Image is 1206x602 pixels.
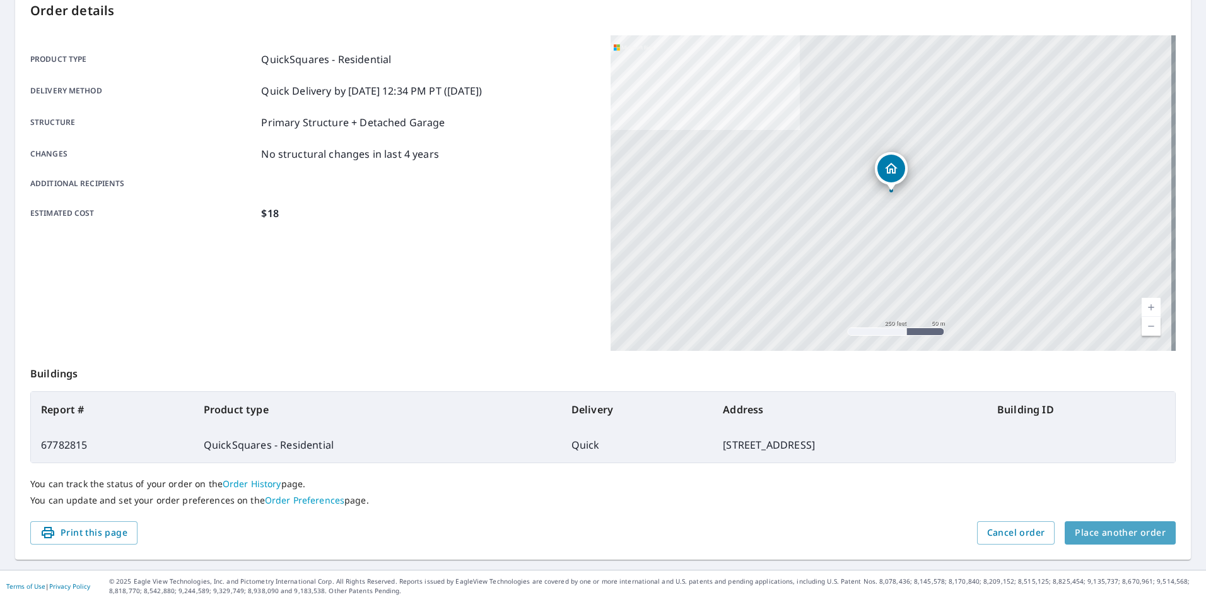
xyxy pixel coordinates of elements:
p: Product type [30,52,256,67]
p: Structure [30,115,256,130]
p: You can update and set your order preferences on the page. [30,495,1176,506]
p: Additional recipients [30,178,256,189]
td: 67782815 [31,427,194,463]
p: Changes [30,146,256,162]
a: Current Level 17, Zoom Out [1142,317,1161,336]
td: [STREET_ADDRESS] [713,427,987,463]
th: Address [713,392,987,427]
th: Report # [31,392,194,427]
div: Dropped pin, building 1, Residential property, 4539 Shasta Ln Billings, MT 59101 [875,152,908,191]
p: Quick Delivery by [DATE] 12:34 PM PT ([DATE]) [261,83,482,98]
p: Delivery method [30,83,256,98]
th: Delivery [561,392,713,427]
p: Primary Structure + Detached Garage [261,115,445,130]
a: Order Preferences [265,494,344,506]
td: QuickSquares - Residential [194,427,561,463]
button: Print this page [30,521,138,545]
a: Current Level 17, Zoom In [1142,298,1161,317]
p: QuickSquares - Residential [261,52,391,67]
span: Place another order [1075,525,1166,541]
p: Estimated cost [30,206,256,221]
p: | [6,582,90,590]
p: $18 [261,206,278,221]
p: Order details [30,1,1176,20]
p: No structural changes in last 4 years [261,146,439,162]
a: Privacy Policy [49,582,90,591]
p: © 2025 Eagle View Technologies, Inc. and Pictometry International Corp. All Rights Reserved. Repo... [109,577,1200,596]
a: Order History [223,478,281,490]
p: You can track the status of your order on the page. [30,478,1176,490]
th: Building ID [987,392,1175,427]
td: Quick [561,427,713,463]
p: Buildings [30,351,1176,391]
a: Terms of Use [6,582,45,591]
button: Cancel order [977,521,1055,545]
span: Cancel order [987,525,1045,541]
span: Print this page [40,525,127,541]
button: Place another order [1065,521,1176,545]
th: Product type [194,392,561,427]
